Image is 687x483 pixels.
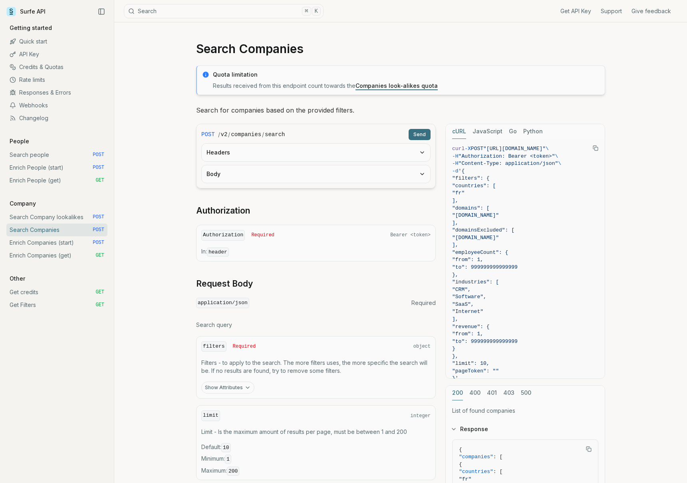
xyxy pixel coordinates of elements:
p: Getting started [6,24,55,32]
span: / [228,131,230,139]
span: ], [452,316,459,322]
a: API Key [6,48,107,61]
span: "from": 1, [452,257,483,263]
span: "[URL][DOMAIN_NAME]" [483,146,546,152]
span: POST [93,152,104,158]
a: Surfe API [6,6,46,18]
p: Other [6,275,28,283]
span: : [ [493,454,502,460]
span: POST [93,240,104,246]
button: JavaScript [473,124,502,139]
span: "limit": 10, [452,360,490,366]
a: Enrich Companies (get) GET [6,249,107,262]
span: "CRM", [452,287,471,293]
p: Search query [196,321,436,329]
span: -X [465,146,471,152]
span: ], [452,198,459,204]
span: GET [95,177,104,184]
span: POST [471,146,483,152]
span: \ [558,160,561,166]
a: Enrich People (get) GET [6,174,107,187]
span: "pageToken": "" [452,368,499,374]
span: "fr" [459,476,471,482]
span: }' [452,375,459,381]
kbd: ⌘ [302,7,311,16]
span: "from": 1, [452,331,483,337]
p: Results received from this endpoint count towards the [213,82,600,90]
a: Credits & Quotas [6,61,107,73]
span: POST [93,214,104,220]
span: } [452,346,455,352]
span: Required [411,299,436,307]
a: Authorization [196,205,250,216]
button: 500 [521,386,531,400]
span: { [459,461,462,467]
a: Support [601,7,622,15]
span: "to": 999999999999999 [452,264,518,270]
span: "domainsExcluded": [ [452,227,514,233]
span: Required [251,232,274,238]
span: '{ [459,168,465,174]
span: object [413,343,431,350]
code: 10 [221,443,231,452]
a: Enrich People (start) POST [6,161,107,174]
code: limit [201,410,220,421]
span: GET [95,302,104,308]
p: Search for companies based on the provided filters. [196,105,605,116]
button: Headers [202,144,430,161]
span: POST [201,131,215,139]
button: Collapse Sidebar [95,6,107,18]
span: }, [452,272,459,278]
button: 400 [469,386,481,400]
span: "[DOMAIN_NAME]" [452,235,499,241]
a: Search people POST [6,148,107,161]
span: { [459,447,462,453]
span: curl [452,146,465,152]
span: -d [452,168,459,174]
p: Quota limitation [213,71,600,79]
code: filters [201,341,226,352]
button: Copy Text [583,443,595,455]
span: Required [233,343,256,350]
a: Companies look-alikes quota [355,82,438,89]
span: : [ [493,469,502,475]
button: Python [523,124,543,139]
span: }, [452,353,459,359]
span: POST [93,164,104,171]
a: Get API Key [560,7,591,15]
p: Filters - to apply to the search. The more filters uses, the more specific the search will be. If... [201,359,431,375]
span: "countries" [459,469,493,475]
kbd: K [312,7,321,16]
p: Company [6,200,39,208]
code: v2 [221,131,228,139]
a: Changelog [6,112,107,125]
span: "domains": [ [452,205,490,211]
button: Body [202,165,430,183]
span: "SaaS", [452,301,474,307]
span: "Content-Type: application/json" [459,160,558,166]
span: Maximum : [201,467,431,475]
button: 200 [452,386,463,400]
code: companies [231,131,261,139]
span: POST [93,227,104,233]
span: \ [546,146,549,152]
button: cURL [452,124,466,139]
a: Quick start [6,35,107,48]
span: Minimum : [201,455,431,463]
button: Send [409,129,431,140]
a: Get Filters GET [6,299,107,311]
span: "revenue": { [452,324,490,330]
span: \ [555,153,558,159]
span: GET [95,289,104,295]
span: Default : [201,443,431,452]
span: / [262,131,264,139]
span: -H [452,153,459,159]
a: Responses & Errors [6,86,107,99]
code: 1 [225,455,231,464]
code: application/json [196,298,249,309]
span: "Software", [452,294,486,300]
p: Limit - Is the maximum amount of results per page, must be between 1 and 200 [201,428,431,436]
button: 401 [487,386,497,400]
span: "Internet" [452,309,483,315]
a: Rate limits [6,73,107,86]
